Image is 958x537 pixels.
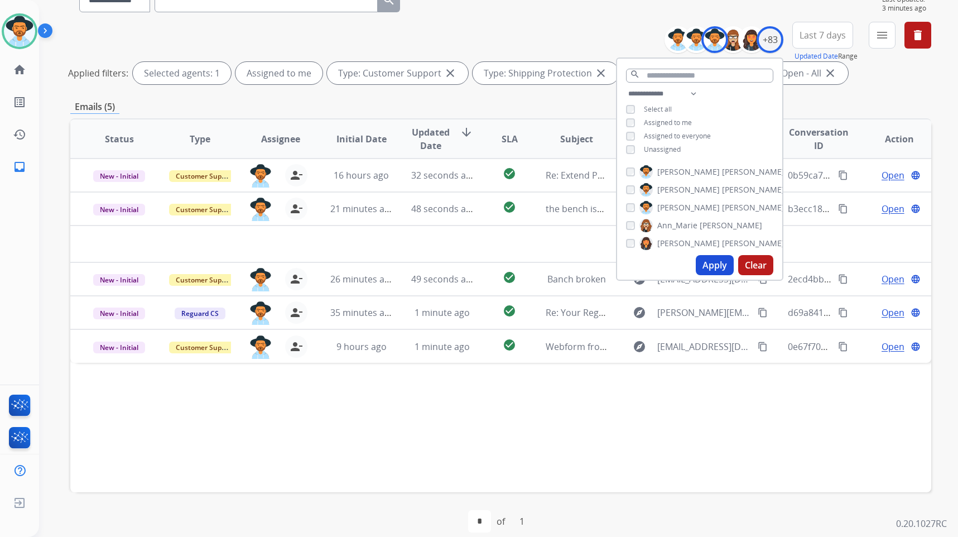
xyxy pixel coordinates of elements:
[911,170,921,180] mat-icon: language
[722,202,784,213] span: [PERSON_NAME]
[875,28,889,42] mat-icon: menu
[758,308,768,318] mat-icon: content_copy
[594,66,608,80] mat-icon: close
[249,198,272,221] img: agent-avatar
[546,203,612,215] span: the bench issue
[169,274,242,286] span: Customer Support
[93,170,145,182] span: New - Initial
[249,335,272,359] img: agent-avatar
[503,271,516,284] mat-icon: check_circle
[838,170,848,180] mat-icon: content_copy
[824,66,837,80] mat-icon: close
[13,128,26,141] mat-icon: history
[546,169,731,181] span: Re: Extend Product Protection Confirmation
[13,160,26,174] mat-icon: inbox
[657,340,751,353] span: [EMAIL_ADDRESS][DOMAIN_NAME]
[68,66,128,80] p: Applied filters:
[249,268,272,291] img: agent-avatar
[290,272,303,286] mat-icon: person_remove
[93,308,145,319] span: New - Initial
[911,308,921,318] mat-icon: language
[105,132,134,146] span: Status
[169,170,242,182] span: Customer Support
[546,341,798,353] span: Webform from [EMAIL_ADDRESS][DOMAIN_NAME] on [DATE]
[444,66,457,80] mat-icon: close
[473,62,619,84] div: Type: Shipping Protection
[795,52,838,61] button: Updated Date
[547,273,606,285] span: Banch broken
[503,338,516,352] mat-icon: check_circle
[788,306,956,319] span: d69a841a-9e60-4105-8822-aafb93051f21
[882,202,904,215] span: Open
[460,126,473,139] mat-icon: arrow_downward
[788,126,850,152] span: Conversation ID
[738,255,773,275] button: Clear
[415,306,470,319] span: 1 minute ago
[290,306,303,319] mat-icon: person_remove
[882,272,904,286] span: Open
[644,104,672,114] span: Select all
[169,204,242,215] span: Customer Support
[882,4,931,13] span: 3 minutes ago
[93,342,145,353] span: New - Initial
[330,203,395,215] span: 21 minutes ago
[882,169,904,182] span: Open
[657,220,697,231] span: Ann_Marie
[411,126,451,152] span: Updated Date
[560,132,593,146] span: Subject
[657,306,751,319] span: [PERSON_NAME][EMAIL_ADDRESS][DOMAIN_NAME]
[511,510,533,533] div: 1
[13,63,26,76] mat-icon: home
[792,22,853,49] button: Last 7 days
[788,341,954,353] span: 0e67f708-9b5e-41c2-abcb-27efa32ef90b
[411,169,476,181] span: 32 seconds ago
[334,169,389,181] span: 16 hours ago
[70,100,119,114] p: Emails (5)
[657,184,720,195] span: [PERSON_NAME]
[249,164,272,188] img: agent-avatar
[175,308,225,319] span: Reguard CS
[838,274,848,284] mat-icon: content_copy
[169,342,242,353] span: Customer Support
[261,132,300,146] span: Assignee
[327,62,468,84] div: Type: Customer Support
[93,204,145,215] span: New - Initial
[795,51,858,61] span: Range
[722,184,784,195] span: [PERSON_NAME]
[800,33,846,37] span: Last 7 days
[630,69,640,79] mat-icon: search
[411,203,476,215] span: 48 seconds ago
[739,62,848,84] div: Status: Open - All
[502,132,518,146] span: SLA
[249,301,272,325] img: agent-avatar
[4,16,35,47] img: avatar
[330,306,395,319] span: 35 minutes ago
[235,62,322,84] div: Assigned to me
[911,204,921,214] mat-icon: language
[330,273,395,285] span: 26 minutes ago
[633,306,646,319] mat-icon: explore
[290,340,303,353] mat-icon: person_remove
[788,203,956,215] span: b3ecc181-3c07-43ea-b9cf-a18a5e9633aa
[722,238,784,249] span: [PERSON_NAME]
[336,132,387,146] span: Initial Date
[336,341,387,353] span: 9 hours ago
[700,220,762,231] span: [PERSON_NAME]
[911,342,921,352] mat-icon: language
[696,255,734,275] button: Apply
[758,342,768,352] mat-icon: content_copy
[546,306,742,319] span: Re: Your Reguard protection plan is now active
[503,304,516,318] mat-icon: check_circle
[133,62,231,84] div: Selected agents: 1
[633,340,646,353] mat-icon: explore
[503,167,516,180] mat-icon: check_circle
[911,28,925,42] mat-icon: delete
[411,273,476,285] span: 49 seconds ago
[788,273,956,285] span: 2ecd4bbb-7ec1-4e33-a15f-f0c60ea70781
[722,166,784,178] span: [PERSON_NAME]
[190,132,210,146] span: Type
[644,118,692,127] span: Assigned to me
[497,515,505,528] div: of
[415,341,470,353] span: 1 minute ago
[657,202,720,213] span: [PERSON_NAME]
